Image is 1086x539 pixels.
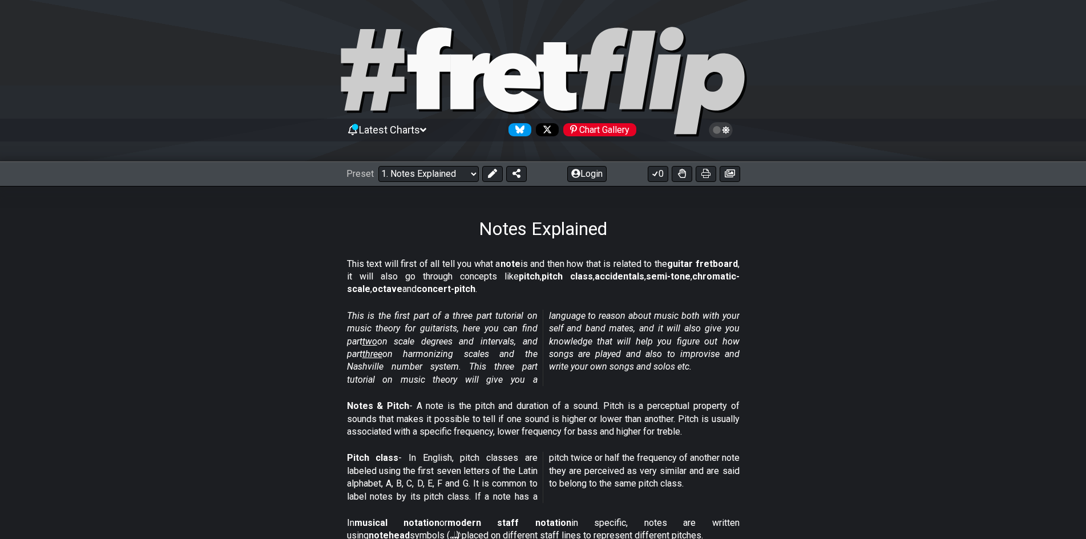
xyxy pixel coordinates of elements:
span: two [362,336,377,347]
button: 0 [648,166,668,182]
button: Share Preset [506,166,527,182]
strong: modern staff notation [447,517,571,528]
strong: concert-pitch [417,283,475,294]
p: - A note is the pitch and duration of a sound. Pitch is a perceptual property of sounds that make... [347,400,740,438]
span: Preset [346,168,374,179]
button: Create image [720,166,740,182]
span: Toggle light / dark theme [714,125,728,135]
strong: guitar fretboard [667,258,738,269]
select: Preset [378,166,479,182]
em: This is the first part of a three part tutorial on music theory for guitarists, here you can find... [347,310,740,385]
strong: note [500,258,520,269]
p: - In English, pitch classes are labeled using the first seven letters of the Latin alphabet, A, B... [347,452,740,503]
span: three [362,348,382,359]
strong: musical notation [354,517,439,528]
a: Follow #fretflip at X [531,123,559,136]
strong: semi-tone [646,271,691,282]
span: Latest Charts [359,124,420,136]
div: Chart Gallery [563,123,636,136]
strong: octave [372,283,402,294]
button: Login [567,166,607,182]
strong: pitch class [542,271,593,282]
button: Toggle Dexterity for all fretkits [672,166,692,182]
strong: accidentals [595,271,644,282]
h1: Notes Explained [479,218,607,240]
a: #fretflip at Pinterest [559,123,636,136]
strong: Pitch class [347,452,399,463]
button: Edit Preset [482,166,503,182]
a: Follow #fretflip at Bluesky [504,123,531,136]
button: Print [696,166,716,182]
strong: pitch [519,271,540,282]
strong: Notes & Pitch [347,400,409,411]
p: This text will first of all tell you what a is and then how that is related to the , it will also... [347,258,740,296]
